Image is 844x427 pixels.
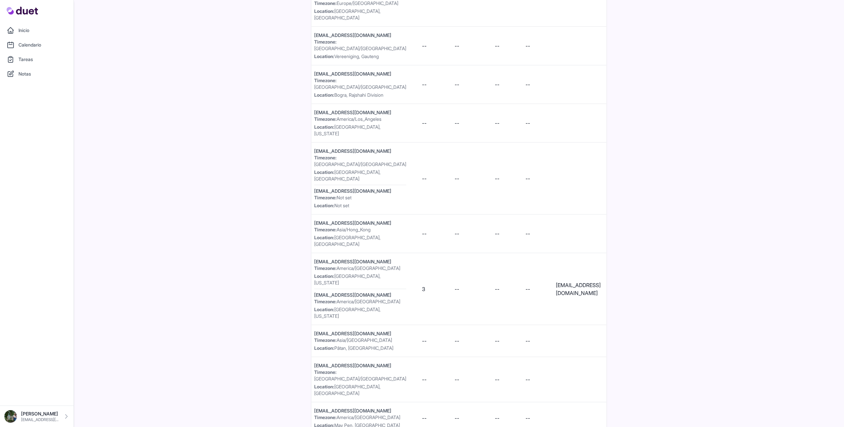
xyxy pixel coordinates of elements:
strong: Location: [314,307,334,312]
a: Notas [4,67,70,81]
div: [GEOGRAPHIC_DATA], [GEOGRAPHIC_DATA] [314,383,406,397]
div: [EMAIL_ADDRESS][DOMAIN_NAME] [314,362,406,369]
td: -- [518,27,548,65]
td: -- [518,214,548,253]
td: [EMAIL_ADDRESS][DOMAIN_NAME] [548,253,609,325]
strong: Timezone: [314,299,337,304]
strong: Location: [314,53,334,59]
div: America/[GEOGRAPHIC_DATA] [314,265,406,272]
div: [GEOGRAPHIC_DATA]/[GEOGRAPHIC_DATA] [314,154,406,168]
strong: Location: [314,273,334,279]
td: -- [414,27,447,65]
div: America/[GEOGRAPHIC_DATA] [314,298,406,305]
img: DSC08576_Original.jpeg [4,410,17,423]
strong: Timezone: [314,0,337,6]
td: -- [518,104,548,143]
td: -- [487,214,518,253]
p: [PERSON_NAME] [21,411,59,417]
td: -- [447,357,487,402]
div: Not set [314,194,406,201]
div: [EMAIL_ADDRESS][DOMAIN_NAME] [314,258,406,265]
div: Bogra, Rajshahi Division [314,92,406,98]
div: Vereeniging, Gauteng [314,53,406,60]
div: Pātan, [GEOGRAPHIC_DATA] [314,345,406,351]
a: [PERSON_NAME] [EMAIL_ADDRESS][DOMAIN_NAME] [4,410,70,423]
div: [EMAIL_ADDRESS][DOMAIN_NAME] [314,292,406,298]
td: -- [414,104,447,143]
td: -- [447,27,487,65]
a: Calendario [4,38,70,51]
td: -- [487,325,518,357]
strong: Location: [314,124,334,130]
strong: Timezone: [314,227,337,232]
td: -- [447,65,487,104]
div: [EMAIL_ADDRESS][DOMAIN_NAME] [314,32,406,39]
div: [GEOGRAPHIC_DATA], [GEOGRAPHIC_DATA] [314,8,406,21]
div: [GEOGRAPHIC_DATA], [US_STATE] [314,124,406,137]
div: [EMAIL_ADDRESS][DOMAIN_NAME] [314,408,406,414]
strong: Timezone: [314,116,337,122]
td: -- [414,143,447,214]
td: -- [414,325,447,357]
strong: Location: [314,169,334,175]
td: -- [414,357,447,402]
td: -- [487,65,518,104]
div: Asia/Hong_Kong [314,226,406,233]
div: America/Los_Angeles [314,116,406,122]
div: Not set [314,202,406,209]
td: -- [447,143,487,214]
div: [GEOGRAPHIC_DATA], [US_STATE] [314,273,406,286]
td: -- [518,143,548,214]
div: [EMAIL_ADDRESS][DOMAIN_NAME] [314,330,406,337]
strong: Timezone: [314,39,337,45]
td: -- [414,214,447,253]
td: -- [487,104,518,143]
div: [GEOGRAPHIC_DATA]/[GEOGRAPHIC_DATA] [314,77,406,90]
strong: Location: [314,92,334,98]
td: -- [518,325,548,357]
strong: Timezone: [314,414,337,420]
strong: Location: [314,235,334,240]
div: [GEOGRAPHIC_DATA]/[GEOGRAPHIC_DATA] [314,39,406,52]
td: -- [447,104,487,143]
td: 3 [414,253,447,325]
td: -- [447,253,487,325]
strong: Location: [314,8,334,14]
td: -- [487,143,518,214]
strong: Timezone: [314,195,337,200]
td: -- [447,325,487,357]
div: [EMAIL_ADDRESS][DOMAIN_NAME] [314,71,406,77]
div: [EMAIL_ADDRESS][DOMAIN_NAME] [314,220,406,226]
p: [EMAIL_ADDRESS][DOMAIN_NAME] [21,417,59,422]
div: [EMAIL_ADDRESS][DOMAIN_NAME] [314,188,406,194]
td: -- [447,214,487,253]
a: Inicio [4,24,70,37]
div: [GEOGRAPHIC_DATA]/[GEOGRAPHIC_DATA] [314,369,406,382]
div: [GEOGRAPHIC_DATA], [GEOGRAPHIC_DATA] [314,169,406,182]
a: Tareas [4,53,70,66]
div: [GEOGRAPHIC_DATA], [GEOGRAPHIC_DATA] [314,234,406,247]
strong: Location: [314,384,334,389]
td: -- [518,253,548,325]
strong: Timezone: [314,155,337,160]
div: America/[GEOGRAPHIC_DATA] [314,414,406,421]
div: [EMAIL_ADDRESS][DOMAIN_NAME] [314,109,406,116]
strong: Timezone: [314,369,337,375]
strong: Timezone: [314,78,337,83]
strong: Timezone: [314,265,337,271]
td: -- [518,357,548,402]
div: [GEOGRAPHIC_DATA], [US_STATE] [314,306,406,319]
strong: Timezone: [314,337,337,343]
td: -- [518,65,548,104]
td: -- [487,357,518,402]
div: [EMAIL_ADDRESS][DOMAIN_NAME] [314,148,406,154]
td: -- [487,253,518,325]
strong: Location: [314,203,334,208]
strong: Location: [314,345,334,351]
td: -- [414,65,447,104]
div: Asia/[GEOGRAPHIC_DATA] [314,337,406,344]
td: -- [487,27,518,65]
